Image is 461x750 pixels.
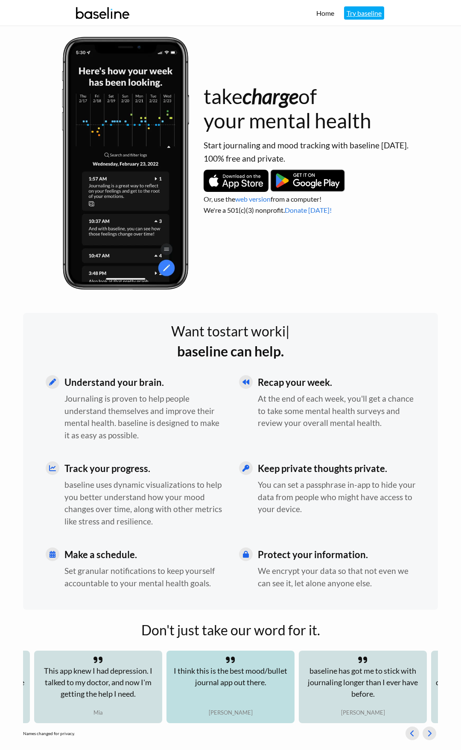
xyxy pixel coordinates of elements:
[316,9,334,17] a: Home
[177,343,284,359] b: baseline can help.
[286,323,290,339] span: |
[64,393,224,441] p: Journaling is proven to help people understand themselves and improve their mental health. baseli...
[60,36,190,292] img: baseline summary screen
[64,375,224,389] h2: Understand your brain.
[344,6,384,20] a: Try baseline
[166,709,295,717] p: [PERSON_NAME]
[34,651,162,723] div: 7 / 8
[64,565,224,589] p: Set granular notifications to keep yourself accountable to your mental health goals.
[23,323,438,339] h1: Want to
[204,153,438,165] p: 100% free and private.
[258,565,417,589] p: We encrypt your data so that not even we can see it, let alone anyone else.
[285,206,332,214] a: Donate [DATE]!
[421,727,438,740] div: Next slide
[258,547,417,562] h2: Protect your information.
[235,195,271,203] a: web version
[64,610,397,651] h1: Don't just take our word for it.
[73,1,133,25] img: baseline
[204,139,438,152] p: Start journaling and mood tracking with baseline [DATE].
[64,479,224,527] p: baseline uses dynamic visualizations to help you better understand how your mood changes over tim...
[204,194,438,204] p: Or, use the from a computer!
[270,169,345,192] img: Get it on Google Play
[34,665,162,700] p: This app knew I had depression. I talked to my doctor, and now I'm getting the help I need.
[23,730,75,737] span: Names changed for privacy.
[166,665,295,688] p: I think this is the best mood/bullet journal app out there.
[34,709,162,717] p: Mia
[220,323,286,339] span: start worki
[258,375,417,389] h2: Recap your week.
[299,665,427,700] p: baseline has got me to stick with journaling longer than I ever have before.
[404,727,421,740] div: Previous slide
[204,170,269,192] img: Download on the App Store
[242,84,298,108] i: charge
[64,461,224,475] h2: Track your progress.
[204,84,438,133] h1: take of your mental health
[299,709,427,717] p: [PERSON_NAME]
[299,651,427,723] div: 1 / 8
[258,461,417,475] h2: Keep private thoughts private.
[258,393,417,429] p: At the end of each week, you'll get a chance to take some mental health surveys and review your o...
[166,651,295,723] div: 8 / 8
[258,479,417,515] p: You can set a passphrase in-app to hide your data from people who might have access to your device.
[64,547,224,562] h2: Make a schedule.
[204,205,438,215] p: We're a 501(c)(3) nonprofit.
